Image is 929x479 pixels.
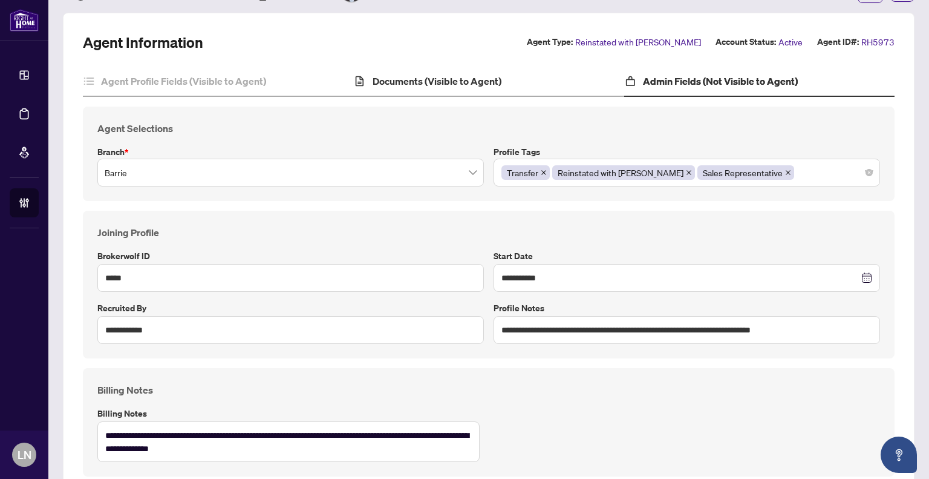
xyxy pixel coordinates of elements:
span: close [541,170,547,176]
span: LN [18,446,31,463]
span: RH5973 [861,35,895,49]
span: close [686,170,692,176]
label: Agent ID#: [817,35,859,49]
label: Start Date [494,249,880,263]
h4: Documents (Visible to Agent) [373,74,501,88]
span: Reinstated with [PERSON_NAME] [575,35,701,49]
label: Brokerwolf ID [97,249,484,263]
h4: Joining Profile [97,225,880,240]
label: Branch [97,145,484,159]
label: Billing Notes [97,407,484,420]
span: Sales Representative [703,166,783,179]
label: Account Status: [715,35,776,49]
h2: Agent Information [83,33,203,52]
span: close [785,170,791,176]
h4: Admin Fields (Not Visible to Agent) [643,74,798,88]
img: logo [10,9,39,31]
span: Sales Representative [697,165,794,180]
label: Recruited by [97,302,484,315]
span: Barrie [105,161,477,184]
span: Transfer [507,166,538,179]
h4: Billing Notes [97,383,880,397]
h4: Agent Profile Fields (Visible to Agent) [101,74,266,88]
span: Active [778,35,803,49]
h4: Agent Selections [97,121,880,136]
span: Reinstated with RAHR [552,165,695,180]
label: Agent Type: [527,35,573,49]
label: Profile Notes [494,302,880,315]
span: Reinstated with [PERSON_NAME] [558,166,683,179]
span: close-circle [865,169,873,176]
button: Open asap [881,437,917,473]
span: Transfer [501,165,550,180]
label: Profile Tags [494,145,880,159]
